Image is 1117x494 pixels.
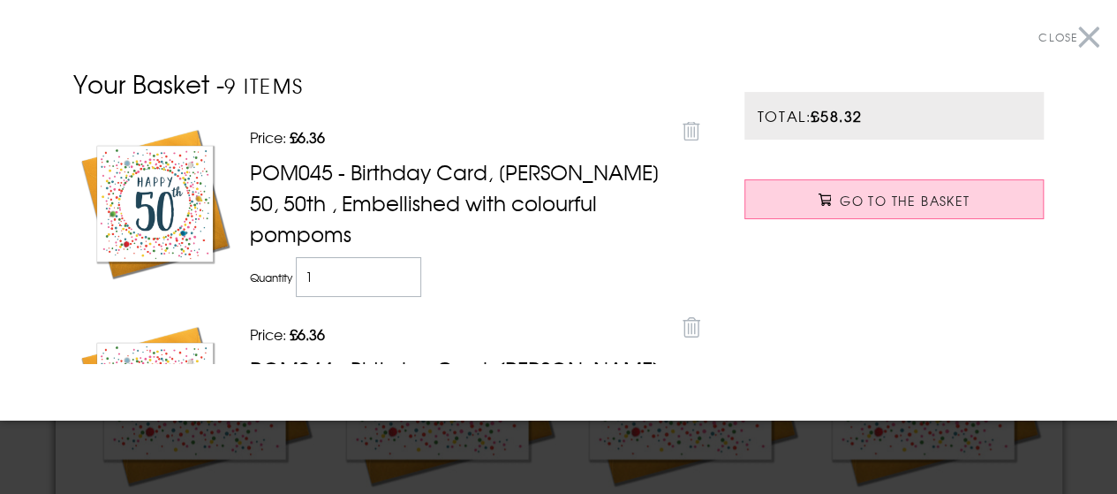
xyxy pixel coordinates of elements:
[744,179,1045,219] a: Go to the Basket
[811,105,863,126] strong: £58.32
[1038,29,1077,45] span: Close
[678,113,705,145] a: Remove
[73,65,709,102] h2: Your Basket -
[250,323,669,345] p: Price:
[744,92,1045,140] p: Total:
[840,192,970,209] span: Go to the Basket
[78,126,232,281] img: B01MY94X5B.MAIN.jpg
[1038,18,1099,57] button: Close menu
[250,126,669,148] p: Price:
[224,71,304,100] small: 9 items
[250,353,660,445] a: POM044 - Birthday Card, [PERSON_NAME] 40, 40th , Embellished with colourful pompoms
[250,156,660,247] a: POM045 - Birthday Card, [PERSON_NAME] 50, 50th , Embellished with colourful pompoms
[678,310,705,342] a: Remove
[286,323,325,345] strong: £6.36
[78,323,232,478] img: B01NCWT3ZB.MAIN.jpg
[296,257,422,297] input: Item quantity
[250,270,292,285] label: Quantity
[286,126,325,148] strong: £6.36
